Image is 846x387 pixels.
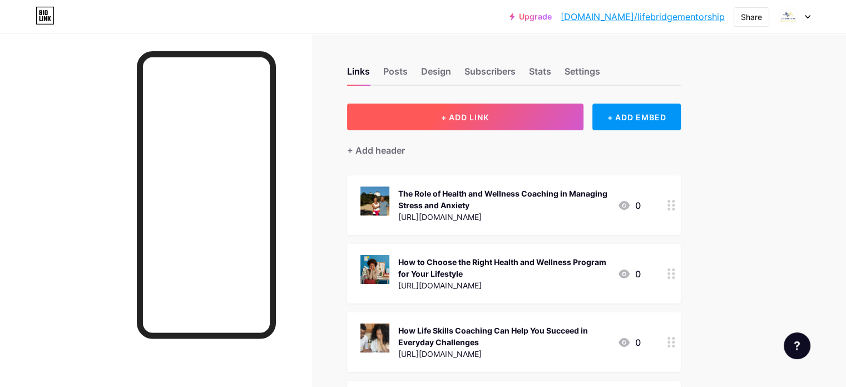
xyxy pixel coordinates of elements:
[617,199,641,212] div: 0
[360,255,389,284] img: How to Choose the Right Health and Wellness Program for Your Lifestyle
[561,10,725,23] a: [DOMAIN_NAME]/lifebridgementorship
[398,280,608,291] div: [URL][DOMAIN_NAME]
[464,65,516,85] div: Subscribers
[592,104,681,130] div: + ADD EMBED
[509,12,552,21] a: Upgrade
[617,267,641,281] div: 0
[398,325,608,348] div: How Life Skills Coaching Can Help You Succeed in Everyday Challenges
[565,65,600,85] div: Settings
[347,104,583,130] button: + ADD LINK
[398,348,608,360] div: [URL][DOMAIN_NAME]
[347,65,370,85] div: Links
[441,112,489,122] span: + ADD LINK
[617,336,641,349] div: 0
[398,256,608,280] div: How to Choose the Right Health and Wellness Program for Your Lifestyle
[398,211,608,223] div: [URL][DOMAIN_NAME]
[347,144,405,157] div: + Add header
[360,187,389,215] img: The Role of Health and Wellness Coaching in Managing Stress and Anxiety
[529,65,551,85] div: Stats
[421,65,451,85] div: Design
[383,65,408,85] div: Posts
[398,188,608,211] div: The Role of Health and Wellness Coaching in Managing Stress and Anxiety
[778,6,799,27] img: lifebridgementorship
[741,11,762,23] div: Share
[360,324,389,352] img: How Life Skills Coaching Can Help You Succeed in Everyday Challenges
